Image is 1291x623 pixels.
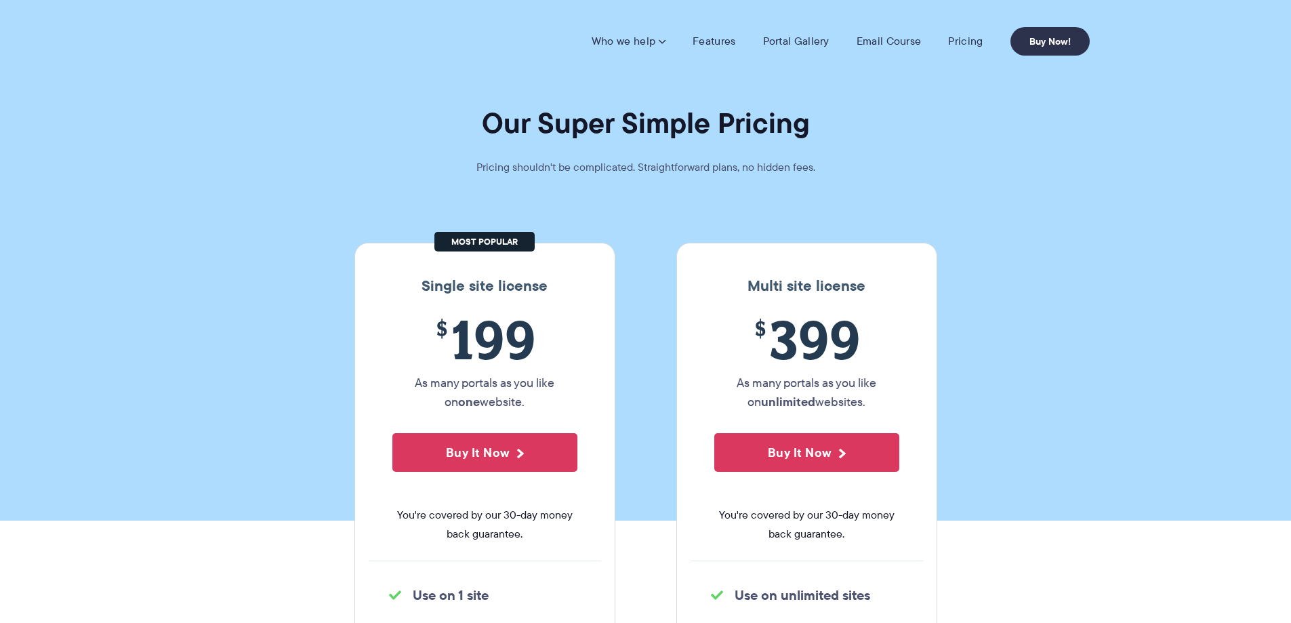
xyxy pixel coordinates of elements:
button: Buy It Now [714,433,899,472]
strong: one [458,393,480,411]
span: 199 [392,308,577,370]
span: 399 [714,308,899,370]
h3: Single site license [369,277,601,295]
button: Buy It Now [392,433,577,472]
a: Buy Now! [1010,27,1090,56]
a: Who we help [592,35,665,48]
strong: Use on 1 site [413,585,489,605]
a: Email Course [857,35,922,48]
a: Portal Gallery [763,35,829,48]
span: You're covered by our 30-day money back guarantee. [392,506,577,544]
p: As many portals as you like on websites. [714,374,899,411]
a: Features [693,35,735,48]
strong: unlimited [761,393,815,411]
a: Pricing [948,35,983,48]
strong: Use on unlimited sites [735,585,870,605]
h3: Multi site license [691,277,923,295]
span: You're covered by our 30-day money back guarantee. [714,506,899,544]
p: As many portals as you like on website. [392,374,577,411]
p: Pricing shouldn't be complicated. Straightforward plans, no hidden fees. [443,158,849,177]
